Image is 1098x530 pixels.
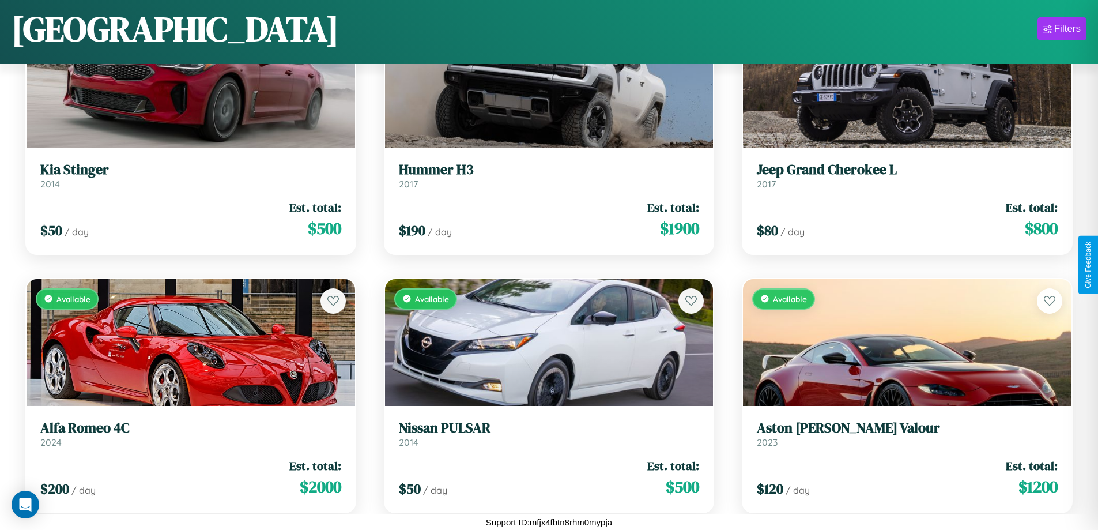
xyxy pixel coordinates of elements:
h3: Hummer H3 [399,161,700,178]
span: Available [773,294,807,304]
button: Filters [1037,17,1086,40]
span: / day [428,226,452,238]
span: 2024 [40,437,62,448]
span: $ 500 [308,217,341,240]
span: $ 800 [1025,217,1058,240]
span: Est. total: [1006,457,1058,474]
span: $ 200 [40,479,69,498]
span: Est. total: [647,199,699,216]
span: 2023 [757,437,778,448]
span: $ 2000 [300,475,341,498]
h3: Aston [PERSON_NAME] Valour [757,420,1058,437]
span: $ 1200 [1018,475,1058,498]
span: $ 80 [757,221,778,240]
div: Open Intercom Messenger [12,491,39,518]
a: Nissan PULSAR2014 [399,420,700,448]
p: Support ID: mfjx4fbtn8rhm0mypja [486,514,612,530]
a: Jeep Grand Cherokee L2017 [757,161,1058,190]
span: Est. total: [647,457,699,474]
span: $ 500 [666,475,699,498]
span: / day [71,484,96,496]
span: 2014 [399,437,418,448]
span: 2014 [40,178,60,190]
a: Kia Stinger2014 [40,161,341,190]
span: Est. total: [289,199,341,216]
div: Give Feedback [1084,242,1092,288]
span: 2017 [399,178,418,190]
span: $ 50 [40,221,62,240]
span: / day [65,226,89,238]
span: $ 1900 [660,217,699,240]
span: $ 50 [399,479,421,498]
h3: Jeep Grand Cherokee L [757,161,1058,178]
span: / day [780,226,805,238]
span: 2017 [757,178,776,190]
span: $ 190 [399,221,425,240]
h3: Alfa Romeo 4C [40,420,341,437]
h3: Kia Stinger [40,161,341,178]
div: Filters [1054,23,1081,35]
h1: [GEOGRAPHIC_DATA] [12,5,339,52]
h3: Nissan PULSAR [399,420,700,437]
span: Est. total: [289,457,341,474]
span: $ 120 [757,479,783,498]
span: Available [56,294,90,304]
span: / day [786,484,810,496]
a: Alfa Romeo 4C2024 [40,420,341,448]
a: Aston [PERSON_NAME] Valour2023 [757,420,1058,448]
span: / day [423,484,447,496]
span: Available [415,294,449,304]
span: Est. total: [1006,199,1058,216]
a: Hummer H32017 [399,161,700,190]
